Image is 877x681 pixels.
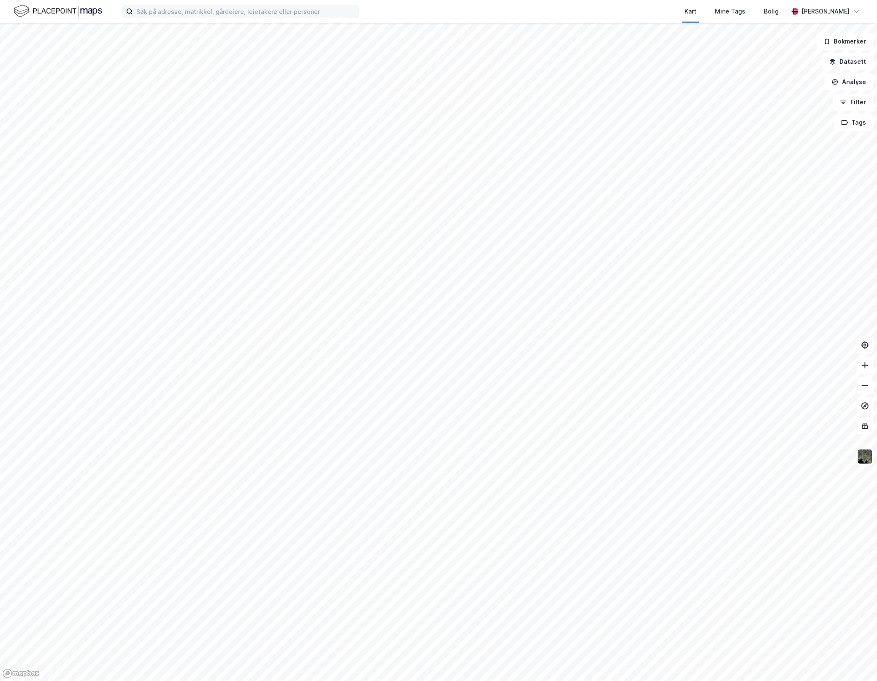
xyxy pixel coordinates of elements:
[764,6,779,16] div: Bolig
[822,53,874,70] button: Datasett
[817,33,874,50] button: Bokmerker
[685,6,697,16] div: Kart
[835,640,877,681] div: Chatt-widget
[825,74,874,90] button: Analyse
[802,6,850,16] div: [PERSON_NAME]
[834,114,874,131] button: Tags
[133,5,358,18] input: Søk på adresse, matrikkel, gårdeiere, leietakere eller personer
[14,4,102,19] img: logo.f888ab2527a4732fd821a326f86c7f29.svg
[3,669,40,678] a: Mapbox homepage
[857,449,873,465] img: 9k=
[715,6,746,16] div: Mine Tags
[835,640,877,681] iframe: Chat Widget
[833,94,874,111] button: Filter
